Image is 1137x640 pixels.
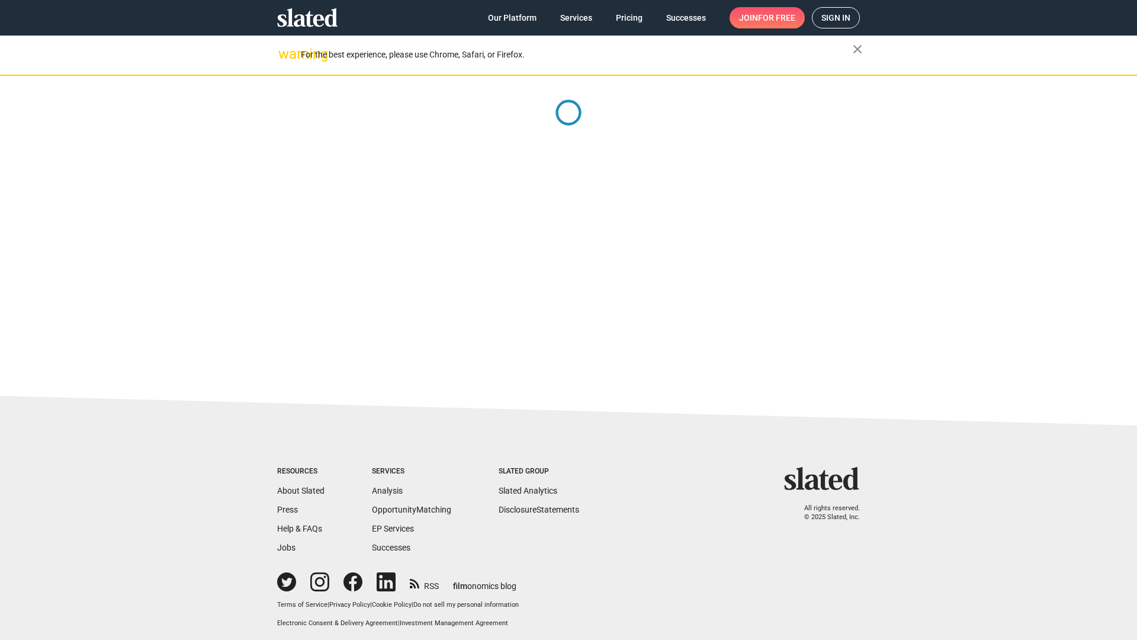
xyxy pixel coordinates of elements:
[277,486,325,495] a: About Slated
[758,7,795,28] span: for free
[327,601,329,609] span: |
[812,7,860,28] a: Sign in
[372,543,410,552] a: Successes
[372,486,403,495] a: Analysis
[792,504,860,521] p: All rights reserved. © 2025 Slated, Inc.
[372,601,412,609] a: Cookie Policy
[821,8,850,28] span: Sign in
[277,543,296,552] a: Jobs
[277,601,327,609] a: Terms of Service
[372,524,414,533] a: EP Services
[400,619,508,627] a: Investment Management Agreement
[370,601,372,609] span: |
[499,467,579,476] div: Slated Group
[488,7,537,28] span: Our Platform
[666,7,706,28] span: Successes
[739,7,795,28] span: Join
[372,505,451,514] a: OpportunityMatching
[560,7,592,28] span: Services
[277,524,322,533] a: Help & FAQs
[277,505,298,514] a: Press
[410,574,439,592] a: RSS
[850,42,865,56] mat-icon: close
[372,467,451,476] div: Services
[499,505,579,514] a: DisclosureStatements
[301,47,853,63] div: For the best experience, please use Chrome, Safari, or Firefox.
[412,601,413,609] span: |
[277,619,398,627] a: Electronic Consent & Delivery Agreement
[616,7,643,28] span: Pricing
[398,619,400,627] span: |
[277,467,325,476] div: Resources
[730,7,805,28] a: Joinfor free
[499,486,557,495] a: Slated Analytics
[657,7,715,28] a: Successes
[413,601,519,610] button: Do not sell my personal information
[329,601,370,609] a: Privacy Policy
[278,47,293,61] mat-icon: warning
[453,581,467,591] span: film
[606,7,652,28] a: Pricing
[551,7,602,28] a: Services
[453,571,516,592] a: filmonomics blog
[478,7,546,28] a: Our Platform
